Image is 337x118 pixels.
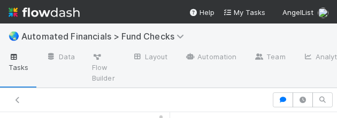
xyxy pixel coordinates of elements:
a: Flow Builder [83,49,124,88]
span: AngelList [282,8,313,17]
span: Automated Financials > Fund Checks [21,31,189,42]
img: avatar_574f8970-b283-40ff-a3d7-26909d9947cc.png [318,7,328,18]
span: My Tasks [223,8,265,17]
span: Tasks [9,51,29,73]
a: Data [37,49,83,66]
div: Help [189,7,215,18]
img: logo-inverted-e16ddd16eac7371096b0.svg [9,3,80,21]
a: Team [245,49,294,66]
a: Automation [176,49,245,66]
a: Layout [124,49,177,66]
span: Flow Builder [92,51,115,83]
span: 🌏 [9,32,19,41]
a: My Tasks [223,7,265,18]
